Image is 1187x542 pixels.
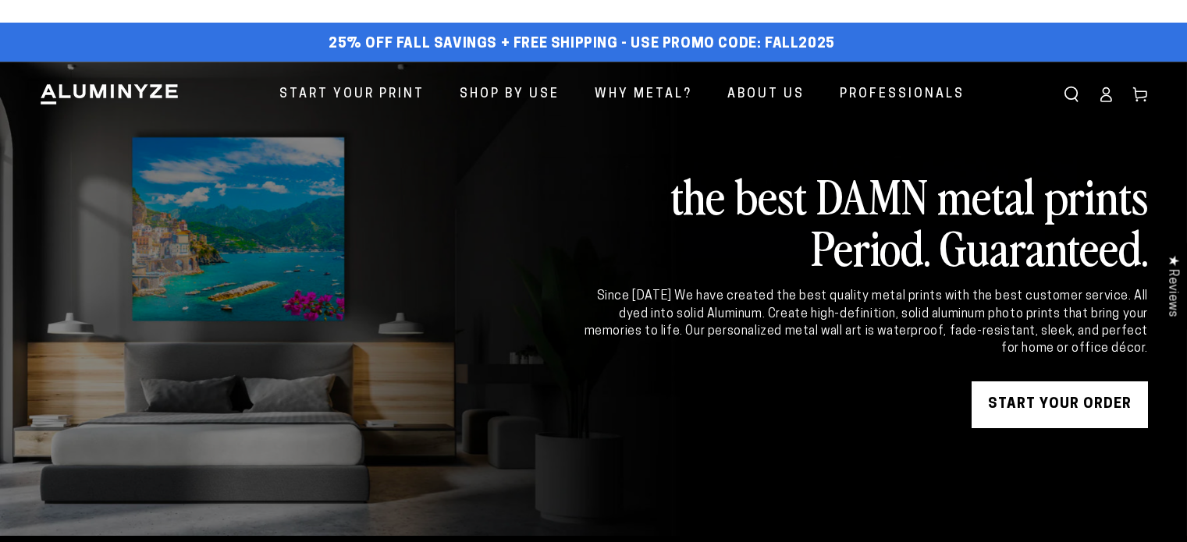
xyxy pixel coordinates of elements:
span: 25% off FALL Savings + Free Shipping - Use Promo Code: FALL2025 [329,36,835,53]
img: Aluminyze [39,83,179,106]
a: Why Metal? [583,74,704,115]
summary: Search our site [1054,77,1089,112]
div: Since [DATE] We have created the best quality metal prints with the best customer service. All dy... [581,288,1148,358]
a: About Us [716,74,816,115]
a: Shop By Use [448,74,571,115]
div: Click to open Judge.me floating reviews tab [1157,243,1187,329]
a: START YOUR Order [972,381,1148,428]
span: Start Your Print [279,83,425,106]
h2: the best DAMN metal prints Period. Guaranteed. [581,169,1148,272]
span: Why Metal? [595,83,692,106]
span: Professionals [840,83,965,106]
a: Professionals [828,74,976,115]
span: About Us [727,83,805,106]
span: Shop By Use [460,83,560,106]
a: Start Your Print [268,74,436,115]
